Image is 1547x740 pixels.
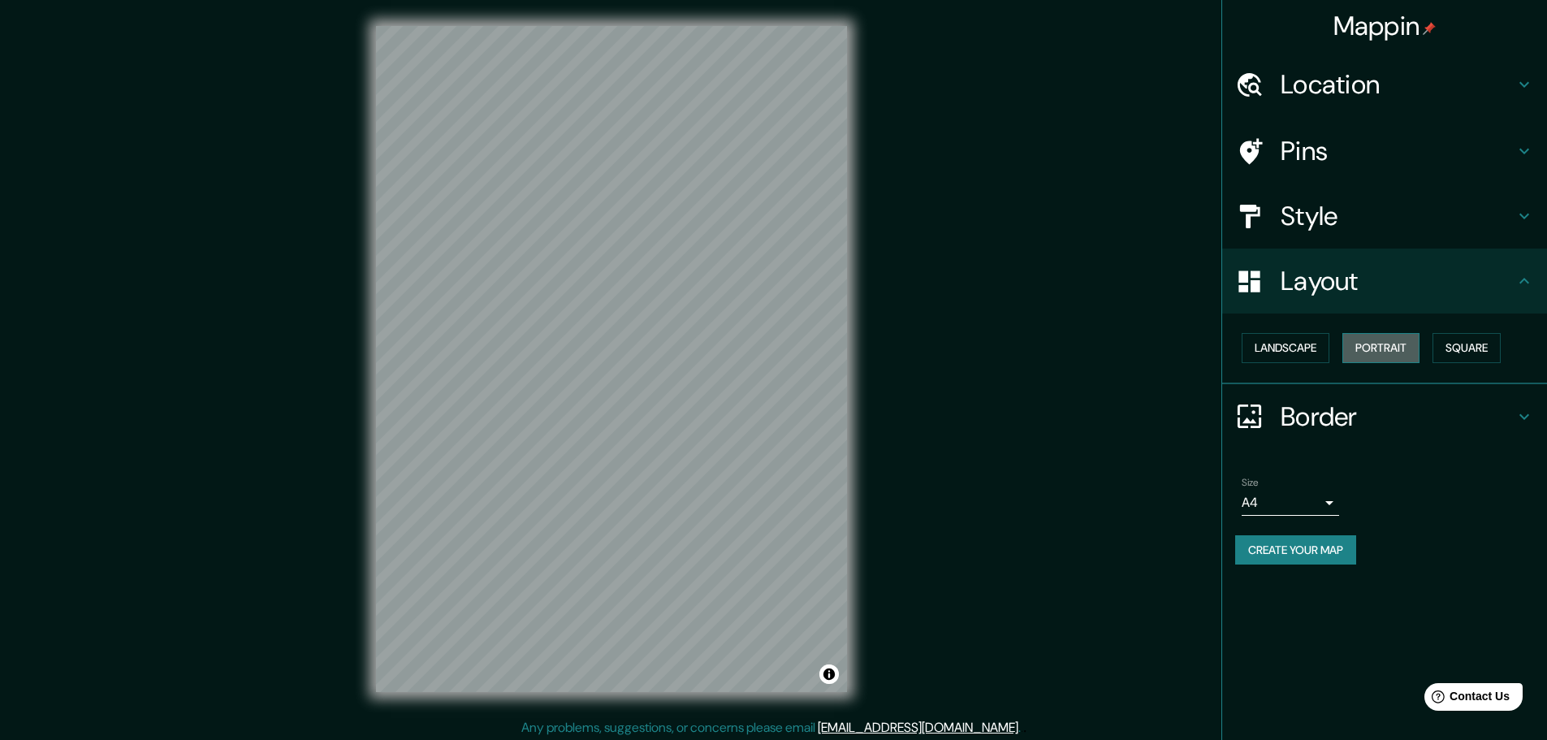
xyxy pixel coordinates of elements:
div: . [1023,718,1026,738]
button: Toggle attribution [819,664,839,684]
div: Location [1222,52,1547,117]
button: Landscape [1242,333,1329,363]
button: Portrait [1342,333,1420,363]
div: Border [1222,384,1547,449]
h4: Border [1281,400,1515,433]
h4: Style [1281,200,1515,232]
div: . [1021,718,1023,738]
button: Square [1432,333,1501,363]
a: [EMAIL_ADDRESS][DOMAIN_NAME] [818,719,1018,736]
label: Size [1242,475,1259,489]
div: A4 [1242,490,1339,516]
p: Any problems, suggestions, or concerns please email . [521,718,1021,738]
div: Style [1222,184,1547,249]
button: Create your map [1235,535,1356,565]
div: Pins [1222,119,1547,184]
img: pin-icon.png [1423,22,1436,35]
h4: Pins [1281,135,1515,167]
h4: Mappin [1333,10,1437,42]
div: Layout [1222,249,1547,314]
iframe: Help widget launcher [1402,677,1529,722]
h4: Layout [1281,265,1515,297]
h4: Location [1281,68,1515,101]
canvas: Map [376,26,847,692]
